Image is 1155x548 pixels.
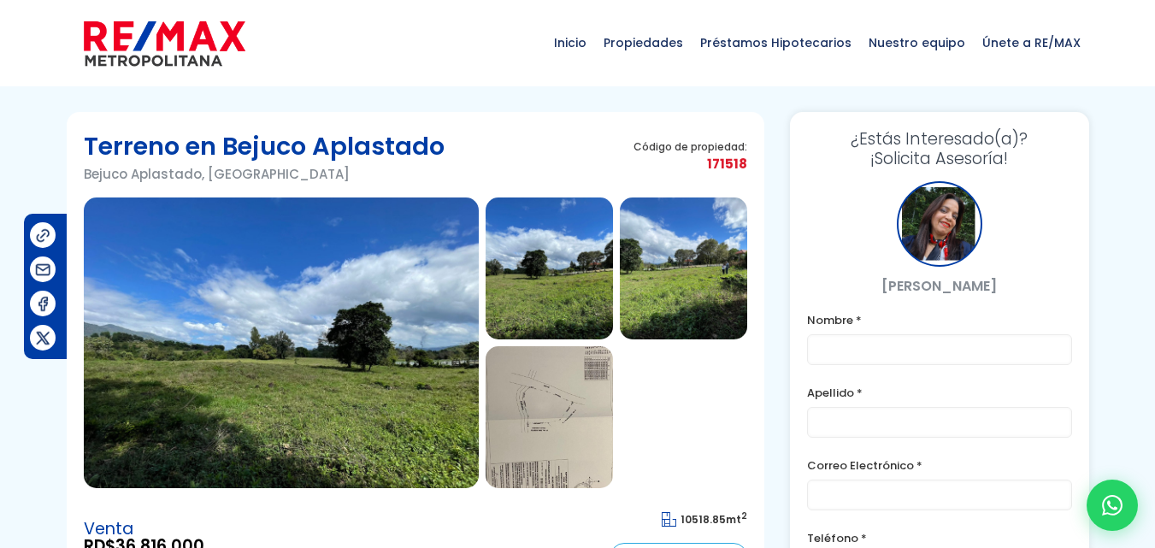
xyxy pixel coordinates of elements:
[807,129,1072,168] h3: ¡Solicita Asesoría!
[84,521,204,538] span: Venta
[84,129,445,163] h1: Terreno en Bejuco Aplastado
[633,140,747,153] span: Código de propiedad:
[807,129,1072,149] span: ¿Estás Interesado(a)?
[34,227,52,245] img: Compartir
[662,512,747,527] span: mt
[807,275,1072,297] p: [PERSON_NAME]
[741,510,747,522] sup: 2
[486,197,613,339] img: Terreno en Bejuco Aplastado
[34,295,52,313] img: Compartir
[860,17,974,68] span: Nuestro equipo
[84,163,445,185] p: Bejuco Aplastado, [GEOGRAPHIC_DATA]
[545,17,595,68] span: Inicio
[633,153,747,174] span: 171518
[34,261,52,279] img: Compartir
[34,329,52,347] img: Compartir
[620,197,747,339] img: Terreno en Bejuco Aplastado
[807,455,1072,476] label: Correo Electrónico *
[84,197,479,488] img: Terreno en Bejuco Aplastado
[84,18,245,69] img: remax-metropolitana-logo
[486,346,613,488] img: Terreno en Bejuco Aplastado
[807,309,1072,331] label: Nombre *
[681,512,726,527] span: 10518.85
[692,17,860,68] span: Préstamos Hipotecarios
[807,382,1072,404] label: Apellido *
[595,17,692,68] span: Propiedades
[897,181,982,267] div: Yaneris Fajardo
[974,17,1089,68] span: Únete a RE/MAX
